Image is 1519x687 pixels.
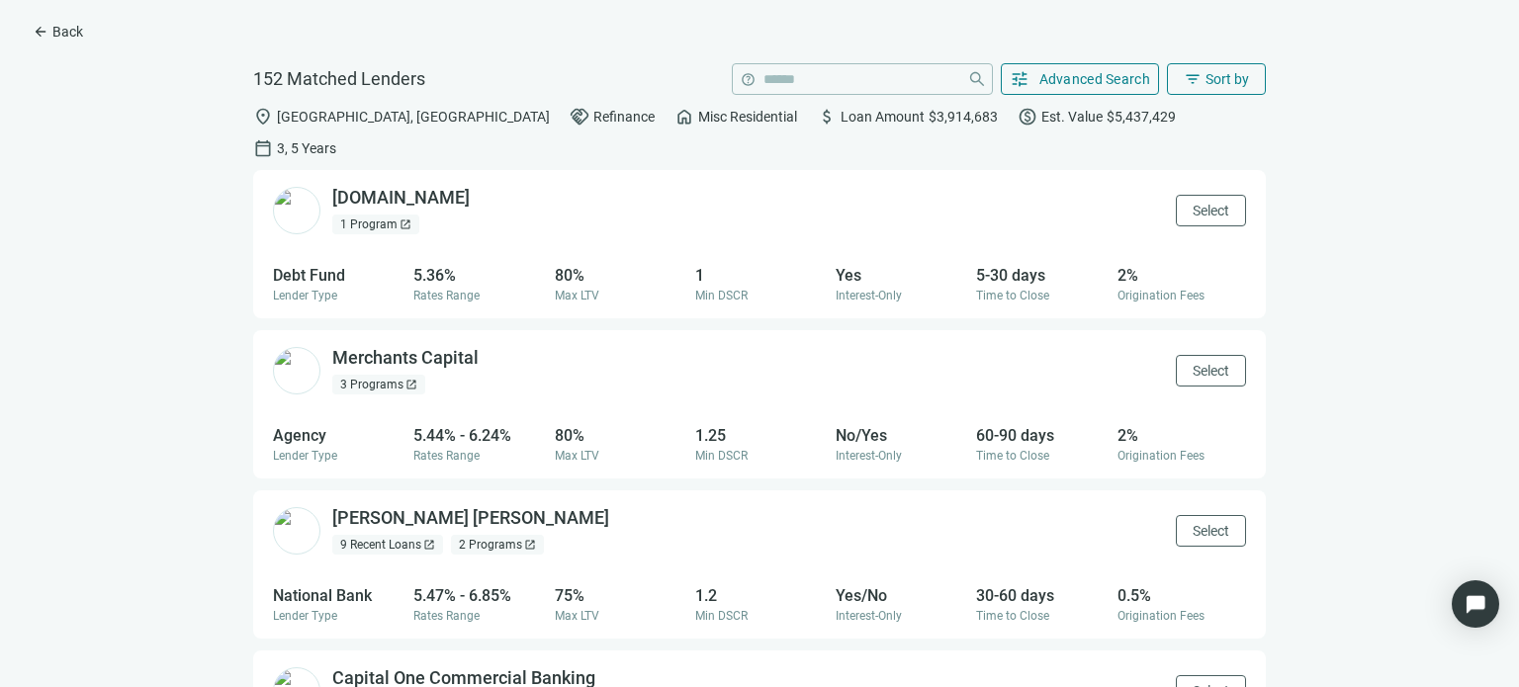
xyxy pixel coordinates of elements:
div: Agency [273,426,402,445]
span: open_in_new [423,539,435,551]
span: Misc Residential [698,109,797,125]
div: 9 Recent Loans [332,535,443,555]
span: Max LTV [555,289,599,302]
div: 2% [1117,426,1246,445]
span: Min DSCR [695,289,748,302]
div: No/Yes [836,426,964,445]
div: 5.47% - 6.85% [413,586,542,605]
div: 1.2 [695,586,824,605]
span: Rates Range [413,449,480,463]
span: location_on [253,107,273,127]
div: National Bank [273,586,402,605]
div: 1 Program [332,215,419,234]
div: 80% [555,426,683,445]
div: 2 Programs [451,535,544,555]
button: Select [1176,515,1246,547]
span: open_in_new [400,218,411,230]
span: Sort by [1206,71,1249,87]
span: help [741,72,756,87]
span: Min DSCR [695,609,748,623]
div: 1.25 [695,426,824,445]
span: attach_money [817,107,837,127]
button: filter_listSort by [1167,63,1266,95]
button: arrow_backBack [16,16,100,47]
span: Lender Type [273,609,337,623]
img: 27bc99b2-7afe-4902-b7e4-b95cb4d571f1 [273,347,320,394]
span: home [674,107,694,127]
span: arrow_back [33,24,48,40]
span: open_in_new [524,539,536,551]
div: 60-90 days [976,426,1105,445]
img: 643335f0-a381-496f-ba52-afe3a5485634.png [273,507,320,555]
div: 5.44% - 6.24% [413,426,542,445]
div: 3 Programs [332,375,425,394]
div: 80% [555,266,683,285]
span: filter_list [1184,70,1202,88]
span: Interest-Only [836,289,902,302]
span: Max LTV [555,609,599,623]
button: Select [1176,355,1246,386]
span: paid [1018,107,1037,127]
span: Refinance [593,109,655,125]
span: Interest-Only [836,609,902,623]
div: [PERSON_NAME] [PERSON_NAME] [332,506,609,531]
span: Select [1193,203,1229,218]
span: Lender Type [273,449,337,463]
span: Advanced Search [1039,71,1151,87]
span: 3, 5 Years [277,140,336,156]
div: Debt Fund [273,266,402,285]
span: Rates Range [413,289,480,302]
div: Loan Amount [817,107,998,127]
span: Time to Close [976,609,1049,623]
div: Yes [836,266,964,285]
div: 75% [555,586,683,605]
span: Lender Type [273,289,337,302]
span: $5,437,429 [1107,109,1176,125]
span: Origination Fees [1117,609,1205,623]
div: Merchants Capital [332,346,479,371]
span: Select [1193,363,1229,379]
span: Origination Fees [1117,289,1205,302]
div: Yes/No [836,586,964,605]
span: 152 Matched Lenders [253,67,425,91]
span: Interest-Only [836,449,902,463]
div: 1 [695,266,824,285]
span: Time to Close [976,289,1049,302]
span: Select [1193,523,1229,539]
div: Open Intercom Messenger [1452,580,1499,628]
span: handshake [570,107,589,127]
div: 30-60 days [976,586,1105,605]
span: Max LTV [555,449,599,463]
div: Est. Value [1018,107,1176,127]
span: $3,914,683 [929,109,998,125]
button: Select [1176,195,1246,226]
div: 2% [1117,266,1246,285]
span: open_in_new [405,379,417,390]
span: [GEOGRAPHIC_DATA], [GEOGRAPHIC_DATA] [277,109,550,125]
span: Back [52,24,83,40]
span: calendar_today [253,138,273,158]
span: Rates Range [413,609,480,623]
div: [DOMAIN_NAME] [332,186,470,211]
span: Time to Close [976,449,1049,463]
div: 0.5% [1117,586,1246,605]
span: Origination Fees [1117,449,1205,463]
div: 5-30 days [976,266,1105,285]
div: 5.36% [413,266,542,285]
span: tune [1010,69,1029,89]
span: Min DSCR [695,449,748,463]
img: 678832ce-7e07-4e27-8d8f-5535115b1b5d [273,187,320,234]
button: tuneAdvanced Search [1001,63,1160,95]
